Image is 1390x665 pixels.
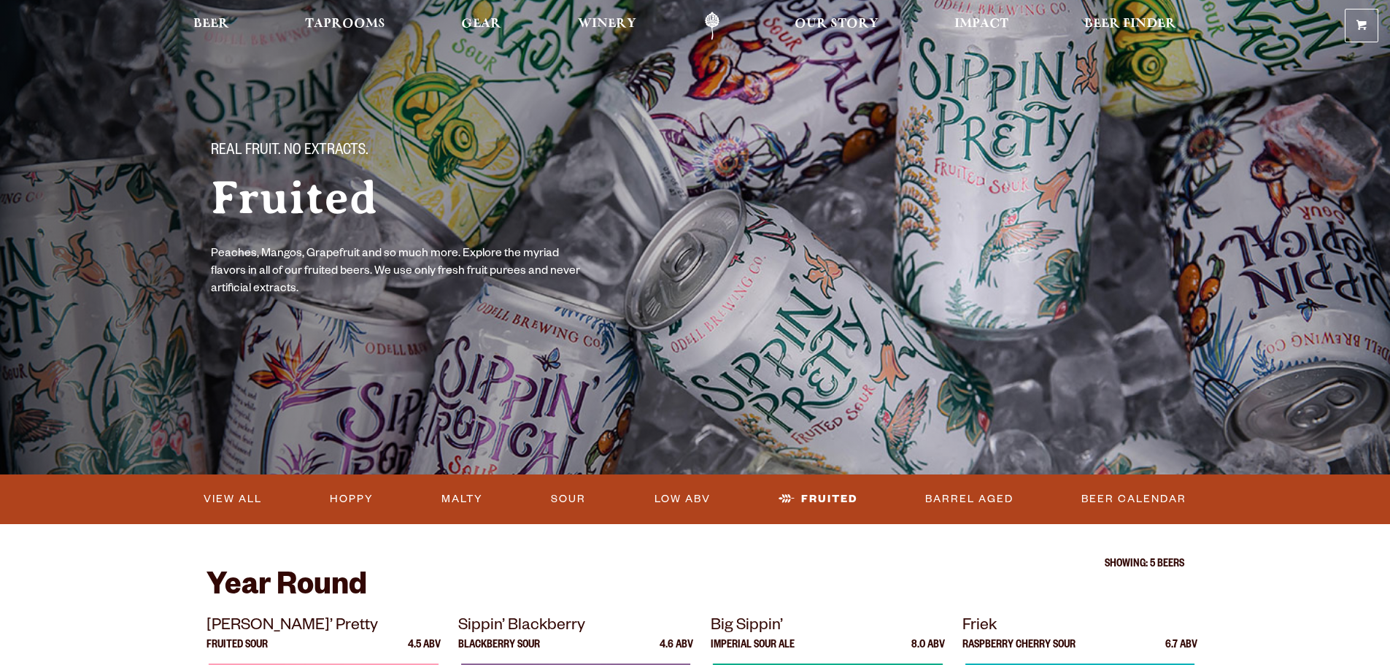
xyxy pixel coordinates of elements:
a: Barrel Aged [919,483,1019,516]
p: 4.5 ABV [408,640,441,664]
h2: Year Round [206,571,1184,606]
a: View All [198,483,268,516]
p: Blackberry Sour [458,640,540,664]
a: Sour [545,483,592,516]
span: Real Fruit. No Extracts. [211,142,368,161]
span: Impact [954,18,1008,30]
a: Taprooms [296,12,395,40]
p: [PERSON_NAME]’ Pretty [206,614,441,640]
a: Our Story [785,12,888,40]
a: Low ABV [649,483,717,516]
p: 4.6 ABV [660,640,693,664]
a: Beer Calendar [1076,483,1192,516]
a: Beer Finder [1075,12,1186,40]
span: Gear [461,18,501,30]
p: 8.0 ABV [911,640,945,664]
a: Beer [184,12,239,40]
p: Showing: 5 Beers [206,559,1184,571]
h1: Fruited [211,173,666,223]
p: Peaches, Mangos, Grapefruit and so much more. Explore the myriad flavors in all of our fruited be... [211,246,584,299]
span: Our Story [795,18,879,30]
a: Gear [452,12,511,40]
p: Sippin’ Blackberry [458,614,693,640]
a: Hoppy [324,483,379,516]
p: 6.7 ABV [1165,640,1197,664]
a: Fruited [773,483,863,516]
p: Fruited Sour [206,640,268,664]
a: Odell Home [685,12,740,40]
span: Beer Finder [1084,18,1176,30]
a: Winery [568,12,646,40]
p: Imperial Sour Ale [711,640,795,664]
a: Impact [945,12,1018,40]
p: Big Sippin’ [711,614,946,640]
span: Taprooms [305,18,385,30]
p: Friek [962,614,1197,640]
p: Raspberry Cherry Sour [962,640,1076,664]
span: Beer [193,18,229,30]
span: Winery [578,18,636,30]
a: Malty [436,483,489,516]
